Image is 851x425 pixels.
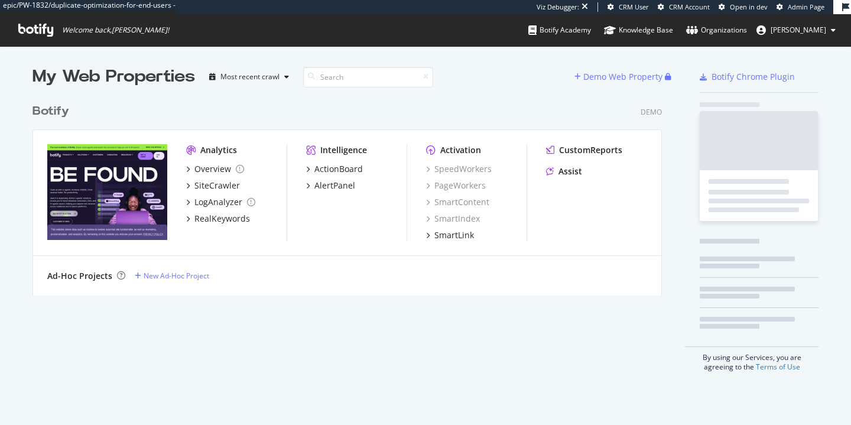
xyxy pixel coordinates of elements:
a: CRM User [608,2,649,12]
div: AlertPanel [314,180,355,192]
div: SiteCrawler [194,180,240,192]
div: Botify Academy [528,24,591,36]
div: SmartLink [434,229,474,241]
a: SmartContent [426,196,489,208]
div: Botify [33,103,69,120]
input: Search [303,67,433,87]
div: Demo Web Property [583,71,662,83]
span: alexandre [771,25,826,35]
button: Demo Web Property [574,67,665,86]
div: New Ad-Hoc Project [144,271,209,281]
span: CRM User [619,2,649,11]
button: [PERSON_NAME] [747,21,845,40]
div: Knowledge Base [604,24,673,36]
div: Organizations [686,24,747,36]
a: ActionBoard [306,163,363,175]
a: Admin Page [777,2,824,12]
div: By using our Services, you are agreeing to the [685,346,818,372]
a: LogAnalyzer [186,196,255,208]
a: Overview [186,163,244,175]
a: SpeedWorkers [426,163,492,175]
a: Organizations [686,14,747,46]
a: CRM Account [658,2,710,12]
span: CRM Account [669,2,710,11]
a: Botify [33,103,74,120]
div: Demo [641,107,662,117]
div: Assist [558,166,582,177]
a: CustomReports [546,144,622,156]
a: SmartLink [426,229,474,241]
a: AlertPanel [306,180,355,192]
a: SmartIndex [426,213,480,225]
span: Admin Page [788,2,824,11]
a: Knowledge Base [604,14,673,46]
a: Open in dev [719,2,768,12]
a: Assist [546,166,582,177]
div: LogAnalyzer [194,196,242,208]
div: Botify Chrome Plugin [712,71,795,83]
div: Activation [440,144,481,156]
span: Welcome back, [PERSON_NAME] ! [62,25,169,35]
div: Overview [194,163,231,175]
div: Viz Debugger: [537,2,579,12]
div: Intelligence [320,144,367,156]
div: Most recent crawl [220,73,280,80]
span: Open in dev [730,2,768,11]
a: Demo Web Property [574,72,665,82]
a: RealKeywords [186,213,250,225]
a: Botify Academy [528,14,591,46]
div: RealKeywords [194,213,250,225]
div: My Web Properties [33,65,195,89]
div: Ad-Hoc Projects [47,270,112,282]
div: grid [33,89,671,296]
div: ActionBoard [314,163,363,175]
a: Terms of Use [756,362,800,372]
a: SiteCrawler [186,180,240,192]
img: Botify [47,144,167,240]
a: New Ad-Hoc Project [135,271,209,281]
button: Most recent crawl [204,67,294,86]
div: CustomReports [559,144,622,156]
div: Analytics [200,144,237,156]
a: PageWorkers [426,180,486,192]
a: Botify Chrome Plugin [700,71,795,83]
